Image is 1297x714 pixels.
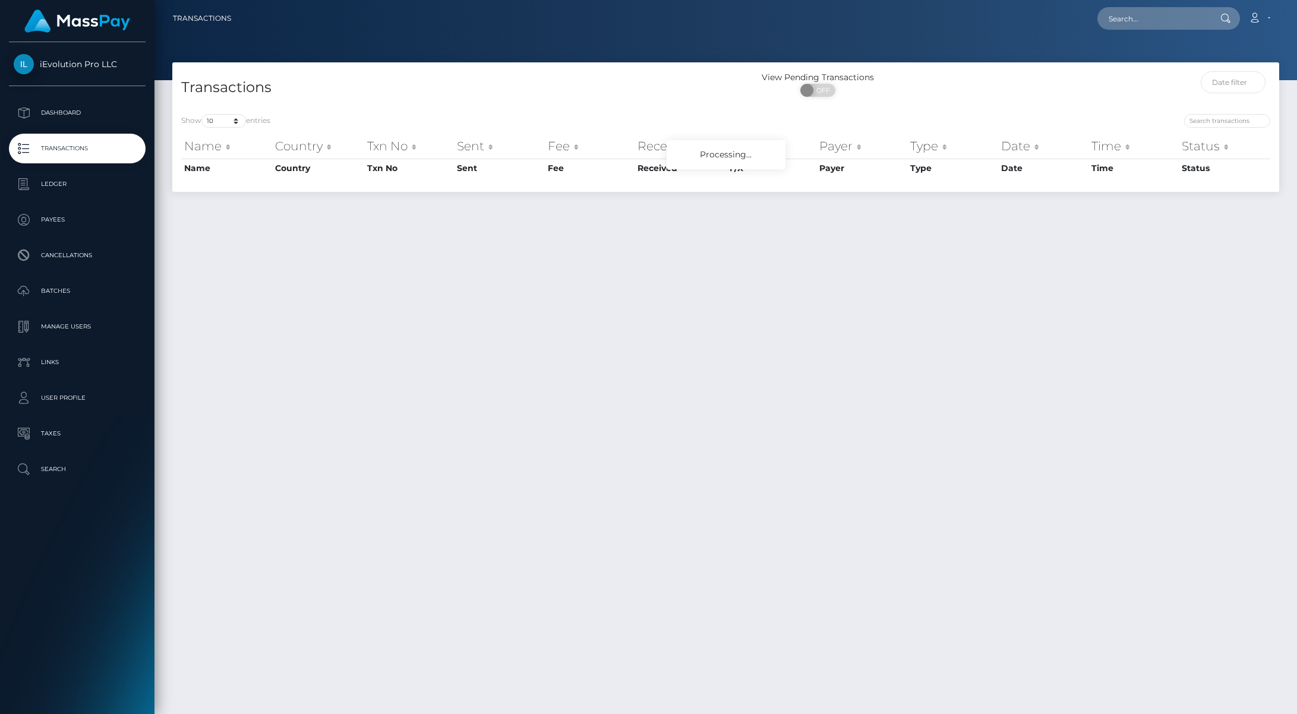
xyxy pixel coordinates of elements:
[181,114,270,128] label: Show entries
[816,159,907,178] th: Payer
[635,159,727,178] th: Received
[816,134,907,158] th: Payer
[9,276,146,306] a: Batches
[1179,134,1270,158] th: Status
[907,159,998,178] th: Type
[364,134,454,158] th: Txn No
[907,134,998,158] th: Type
[635,134,727,158] th: Received
[181,77,717,98] h4: Transactions
[9,454,146,484] a: Search
[9,312,146,342] a: Manage Users
[9,383,146,413] a: User Profile
[9,205,146,235] a: Payees
[14,460,141,478] p: Search
[545,159,635,178] th: Fee
[14,282,141,300] p: Batches
[1088,134,1179,158] th: Time
[9,134,146,163] a: Transactions
[24,10,130,33] img: MassPay Logo
[726,71,910,84] div: View Pending Transactions
[1097,7,1209,30] input: Search...
[1201,71,1266,93] input: Date filter
[201,114,246,128] select: Showentries
[1184,114,1270,128] input: Search transactions
[727,134,816,158] th: F/X
[9,347,146,377] a: Links
[272,134,364,158] th: Country
[14,104,141,122] p: Dashboard
[364,159,454,178] th: Txn No
[998,159,1088,178] th: Date
[14,140,141,157] p: Transactions
[14,318,141,336] p: Manage Users
[454,134,544,158] th: Sent
[14,353,141,371] p: Links
[181,134,272,158] th: Name
[14,425,141,443] p: Taxes
[9,169,146,199] a: Ledger
[272,159,364,178] th: Country
[181,159,272,178] th: Name
[9,98,146,128] a: Dashboard
[14,175,141,193] p: Ledger
[545,134,635,158] th: Fee
[9,419,146,448] a: Taxes
[807,84,837,97] span: OFF
[14,389,141,407] p: User Profile
[1088,159,1179,178] th: Time
[14,211,141,229] p: Payees
[1179,159,1270,178] th: Status
[14,247,141,264] p: Cancellations
[454,159,544,178] th: Sent
[14,54,34,74] img: iEvolution Pro LLC
[173,6,231,31] a: Transactions
[998,134,1088,158] th: Date
[9,59,146,69] span: iEvolution Pro LLC
[667,140,785,169] div: Processing...
[9,241,146,270] a: Cancellations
